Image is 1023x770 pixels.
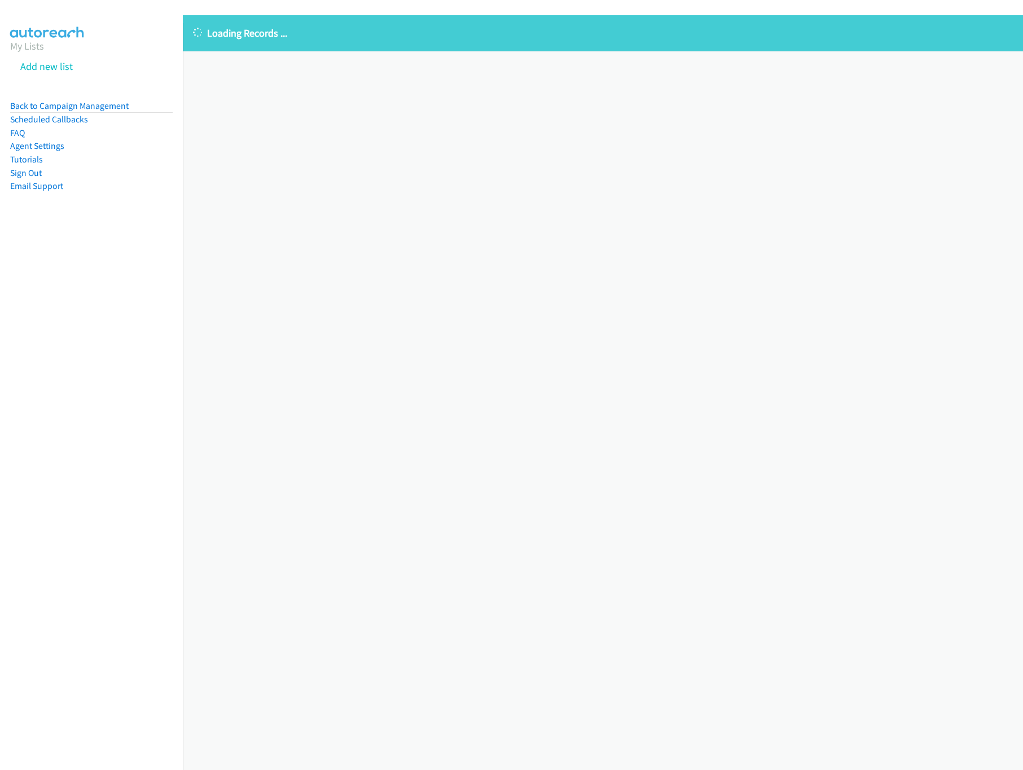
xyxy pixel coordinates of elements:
a: Tutorials [10,154,43,165]
a: Email Support [10,181,63,191]
a: Back to Campaign Management [10,100,129,111]
a: Scheduled Callbacks [10,114,88,125]
a: My Lists [10,39,44,52]
a: Add new list [20,60,73,73]
a: FAQ [10,127,25,138]
a: Agent Settings [10,140,64,151]
a: Sign Out [10,168,42,178]
p: Loading Records ... [193,25,1013,41]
